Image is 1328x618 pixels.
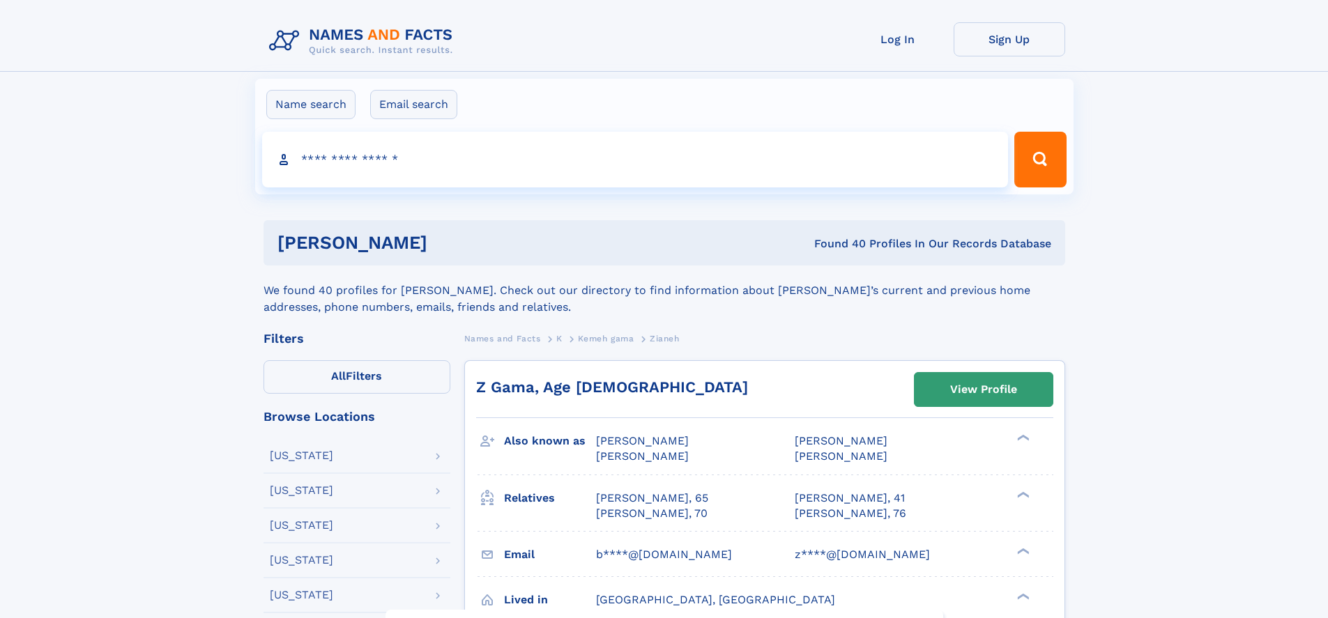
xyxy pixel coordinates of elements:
[264,410,450,423] div: Browse Locations
[464,330,541,347] a: Names and Facts
[842,22,954,56] a: Log In
[578,330,634,347] a: Kemeh gama
[596,434,689,447] span: [PERSON_NAME]
[264,332,450,345] div: Filters
[504,543,596,566] h3: Email
[270,485,333,496] div: [US_STATE]
[270,520,333,531] div: [US_STATE]
[270,555,333,566] div: [US_STATE]
[578,334,634,343] span: Kemeh gama
[264,22,464,60] img: Logo Names and Facts
[795,506,906,521] a: [PERSON_NAME], 76
[954,22,1065,56] a: Sign Up
[596,449,689,463] span: [PERSON_NAME]
[1014,132,1066,187] button: Search Button
[262,132,1009,187] input: search input
[270,589,333,601] div: [US_STATE]
[331,369,346,383] span: All
[504,588,596,612] h3: Lived in
[596,593,835,606] span: [GEOGRAPHIC_DATA], [GEOGRAPHIC_DATA]
[1014,592,1030,601] div: ❯
[504,429,596,453] h3: Also known as
[1014,546,1030,555] div: ❯
[264,360,450,394] label: Filters
[370,90,457,119] label: Email search
[476,378,748,396] a: Z Gama, Age [DEMOGRAPHIC_DATA]
[650,334,680,343] span: Zianeh
[556,334,563,343] span: K
[795,434,887,447] span: [PERSON_NAME]
[266,90,356,119] label: Name search
[556,330,563,347] a: K
[596,490,708,506] a: [PERSON_NAME], 65
[1014,490,1030,499] div: ❯
[504,486,596,510] h3: Relatives
[264,265,1065,316] div: We found 40 profiles for [PERSON_NAME]. Check out our directory to find information about [PERSON...
[795,449,887,463] span: [PERSON_NAME]
[950,373,1017,405] div: View Profile
[270,450,333,461] div: [US_STATE]
[1014,433,1030,442] div: ❯
[620,236,1051,252] div: Found 40 Profiles In Our Records Database
[277,234,621,252] h1: [PERSON_NAME]
[915,373,1053,406] a: View Profile
[795,490,905,506] a: [PERSON_NAME], 41
[596,506,708,521] a: [PERSON_NAME], 70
